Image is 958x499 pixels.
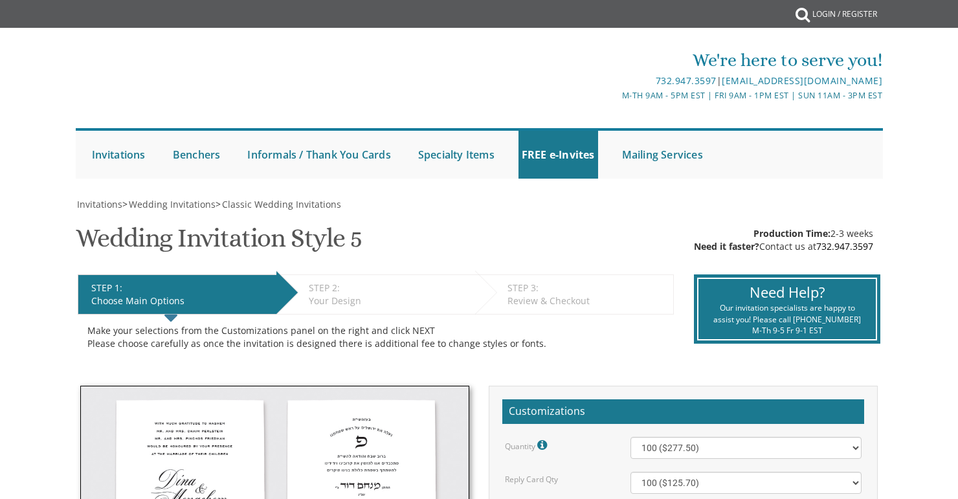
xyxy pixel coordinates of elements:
[502,399,864,424] h2: Customizations
[89,131,149,179] a: Invitations
[309,294,469,307] div: Your Design
[87,324,664,350] div: Make your selections from the Customizations panel on the right and click NEXT Please choose care...
[708,302,865,335] div: Our invitation specialists are happy to assist you! Please call [PHONE_NUMBER] M-Th 9-5 Fr 9-1 EST
[91,282,270,294] div: STEP 1:
[76,224,362,262] h1: Wedding Invitation Style 5
[507,294,667,307] div: Review & Checkout
[91,294,270,307] div: Choose Main Options
[708,282,865,302] div: Need Help?
[222,198,341,210] span: Classic Wedding Invitations
[345,89,882,102] div: M-Th 9am - 5pm EST | Fri 9am - 1pm EST | Sun 11am - 3pm EST
[76,198,122,210] a: Invitations
[694,240,759,252] span: Need it faster?
[128,198,216,210] a: Wedding Invitations
[415,131,498,179] a: Specialty Items
[507,282,667,294] div: STEP 3:
[518,131,598,179] a: FREE e-Invites
[309,282,469,294] div: STEP 2:
[170,131,224,179] a: Benchers
[505,437,550,454] label: Quantity
[345,73,882,89] div: |
[505,474,558,485] label: Reply Card Qty
[77,198,122,210] span: Invitations
[722,74,882,87] a: [EMAIL_ADDRESS][DOMAIN_NAME]
[753,227,830,239] span: Production Time:
[244,131,394,179] a: Informals / Thank You Cards
[694,227,873,253] div: 2-3 weeks Contact us at
[122,198,216,210] span: >
[221,198,341,210] a: Classic Wedding Invitations
[129,198,216,210] span: Wedding Invitations
[656,74,717,87] a: 732.947.3597
[619,131,706,179] a: Mailing Services
[216,198,341,210] span: >
[345,47,882,73] div: We're here to serve you!
[816,240,873,252] a: 732.947.3597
